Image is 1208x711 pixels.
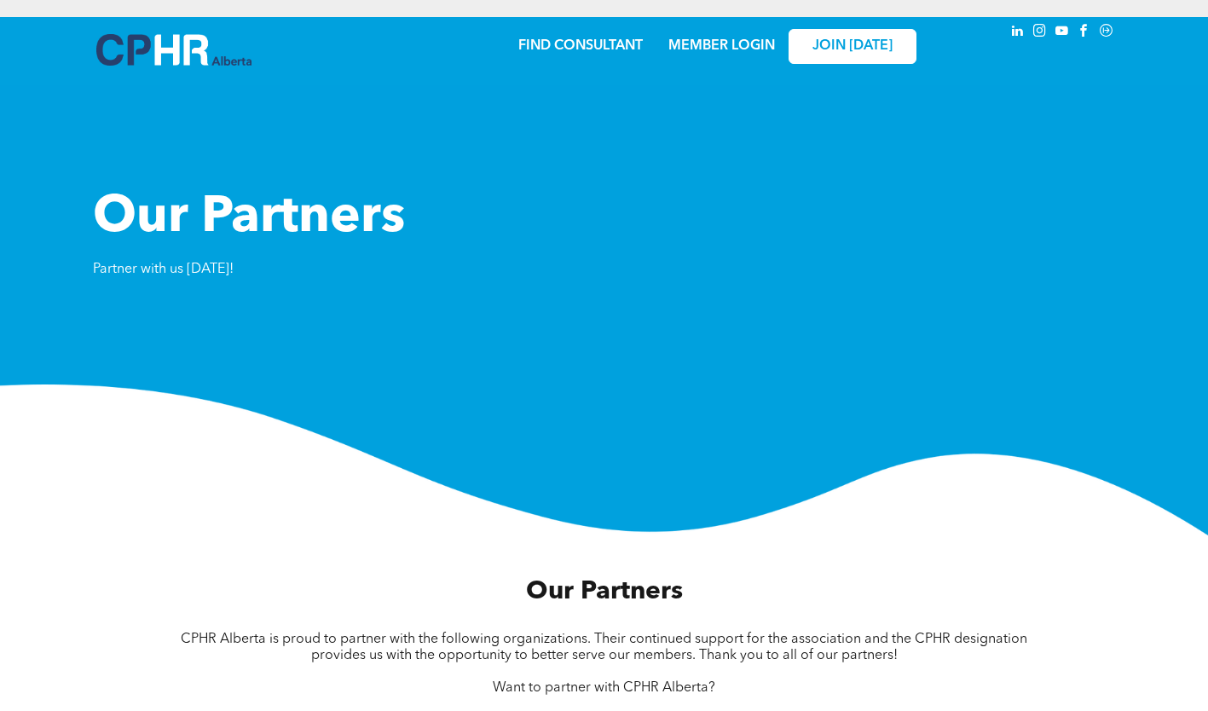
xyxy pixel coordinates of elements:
[789,29,916,64] a: JOIN [DATE]
[812,38,893,55] span: JOIN [DATE]
[1097,21,1116,44] a: Social network
[1075,21,1094,44] a: facebook
[1031,21,1049,44] a: instagram
[93,263,234,276] span: Partner with us [DATE]!
[526,579,683,604] span: Our Partners
[668,39,775,53] a: MEMBER LOGIN
[181,633,1027,662] span: CPHR Alberta is proud to partner with the following organizations. Their continued support for th...
[1053,21,1072,44] a: youtube
[93,193,405,244] span: Our Partners
[96,34,251,66] img: A blue and white logo for cp alberta
[493,681,715,695] span: Want to partner with CPHR Alberta?
[1009,21,1027,44] a: linkedin
[518,39,643,53] a: FIND CONSULTANT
